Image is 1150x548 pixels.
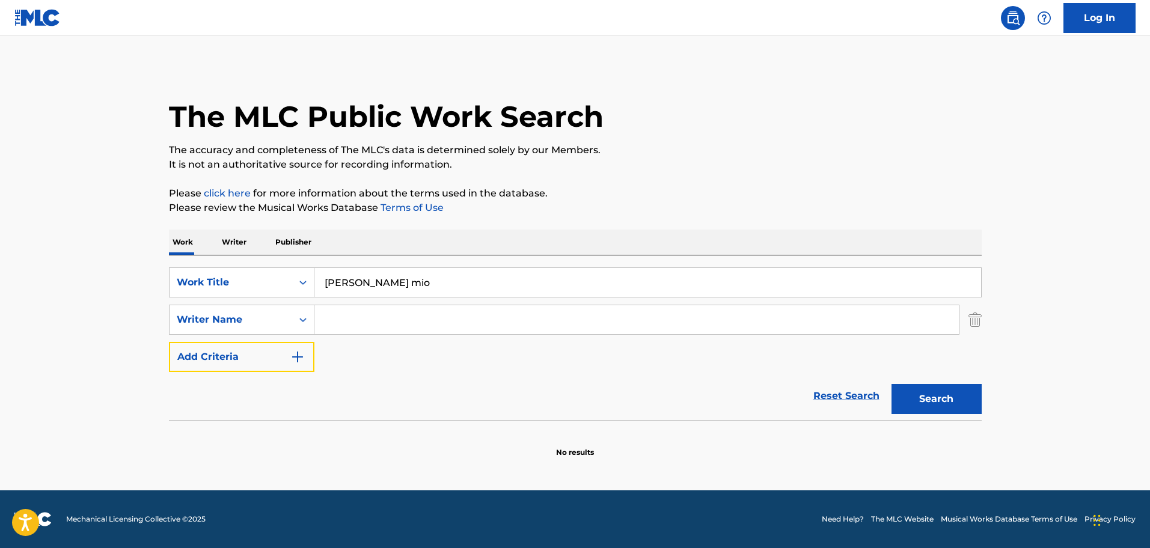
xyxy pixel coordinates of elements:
div: Widget de chat [1090,490,1150,548]
p: Please review the Musical Works Database [169,201,982,215]
div: Help [1032,6,1056,30]
img: Delete Criterion [968,305,982,335]
p: Work [169,230,197,255]
img: help [1037,11,1051,25]
a: Privacy Policy [1084,514,1136,525]
p: Publisher [272,230,315,255]
p: The accuracy and completeness of The MLC's data is determined solely by our Members. [169,143,982,157]
img: search [1006,11,1020,25]
div: Work Title [177,275,285,290]
p: Please for more information about the terms used in the database. [169,186,982,201]
span: Mechanical Licensing Collective © 2025 [66,514,206,525]
p: Writer [218,230,250,255]
h1: The MLC Public Work Search [169,99,604,135]
p: It is not an authoritative source for recording information. [169,157,982,172]
p: No results [556,433,594,458]
button: Add Criteria [169,342,314,372]
a: click here [204,187,251,199]
form: Search Form [169,267,982,420]
div: Writer Name [177,312,285,327]
a: Reset Search [807,383,885,409]
a: Terms of Use [378,202,444,213]
iframe: Chat Widget [1090,490,1150,548]
a: Musical Works Database Terms of Use [941,514,1077,525]
a: Public Search [1001,6,1025,30]
img: 9d2ae6d4665cec9f34b9.svg [290,350,305,364]
a: Need Help? [822,514,864,525]
a: The MLC Website [871,514,934,525]
button: Search [892,384,982,414]
img: logo [14,512,52,526]
a: Log In [1063,3,1136,33]
div: Arrastrar [1093,502,1101,538]
img: MLC Logo [14,9,61,26]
